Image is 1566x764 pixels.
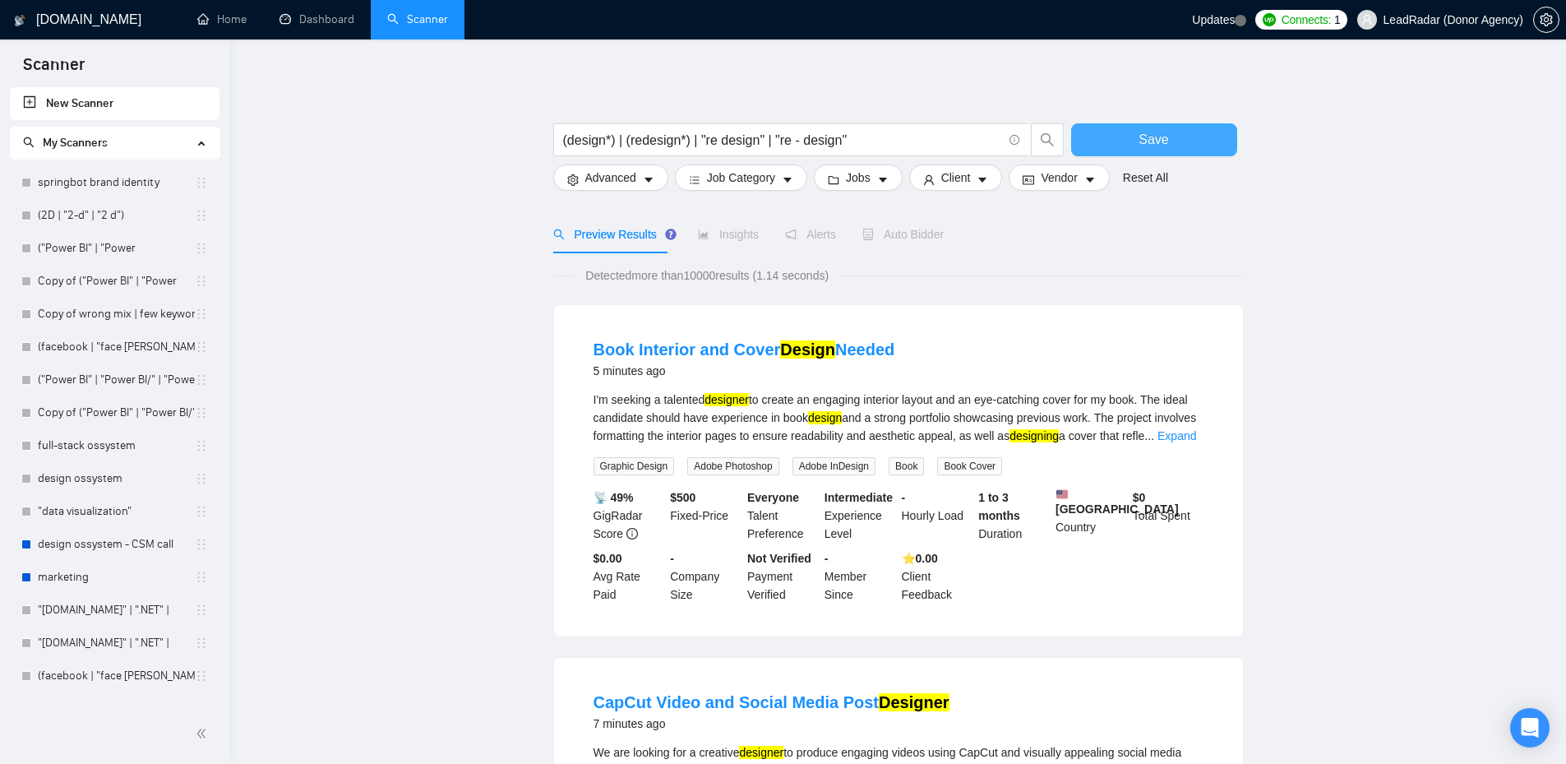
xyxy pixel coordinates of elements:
span: holder [195,571,208,584]
span: holder [195,406,208,419]
button: idcardVendorcaret-down [1009,164,1109,191]
li: "data visualization" [10,495,219,528]
span: Job Category [707,169,775,187]
a: (facebook | "face [PERSON_NAME] [38,331,195,363]
span: bars [689,174,700,186]
b: 1 to 3 months [978,491,1020,522]
li: springbot brand identity [10,166,219,199]
b: $0.00 [594,552,622,565]
span: holder [195,373,208,387]
span: holder [195,472,208,485]
mark: designing [1009,429,1059,442]
b: - [670,552,674,565]
span: Vendor [1041,169,1077,187]
span: setting [567,174,579,186]
a: Copy of ("Power BI" | "Power BI/" | "Power BI-" | "/Power BI" | "Power BI," | "Power BI." | power... [38,396,195,429]
a: setting [1533,13,1559,26]
div: GigRadar Score [590,488,668,543]
li: ("Power BI" | "Power BI/" | "Power BI-" | "/Power BI" | "Power BI," | "Power BI." | powerbi | "po... [10,363,219,396]
span: caret-down [782,174,793,186]
span: Insights [698,228,759,241]
a: ("Power BI" | "Power [38,232,195,265]
span: 1 [1334,11,1341,29]
b: $ 0 [1133,491,1146,504]
span: idcard [1023,174,1034,186]
li: ("Power BI" | "Power [10,232,219,265]
input: Search Freelance Jobs... [563,130,1002,150]
li: Copy of wrong mix | few keywords [10,298,219,331]
span: holder [195,538,208,551]
li: (facebook | "face bo [10,331,219,363]
a: design ossystem - CSM call [38,528,195,561]
a: "[DOMAIN_NAME]" | ".NET" | [38,594,195,627]
div: 5 minutes ago [594,361,895,381]
li: design ossystem [10,462,219,495]
span: Scanner [10,53,98,87]
div: Client Feedback [898,549,976,604]
span: Graphic Design [594,457,675,475]
a: "data visualization" [38,495,195,528]
div: 7 minutes ago [594,714,949,734]
span: info-circle [626,528,638,539]
button: search [1031,123,1064,156]
div: Open Intercom Messenger [1510,708,1550,748]
a: full-stack ossystem [38,429,195,462]
img: upwork-logo.png [1263,13,1276,26]
span: Save [1139,129,1168,150]
a: CapCut Video and Social Media PostDesigner [594,693,949,711]
button: folderJobscaret-down [814,164,903,191]
div: Member Since [821,549,898,604]
b: Not Verified [747,552,811,565]
span: Jobs [846,169,871,187]
button: Save [1071,123,1237,156]
b: - [902,491,906,504]
span: Auto Bidder [862,228,944,241]
li: Copy of ("Power BI" | "Power BI/" | "Power BI-" | "/Power BI" | "Power BI," | "Power BI." | power... [10,396,219,429]
span: holder [195,176,208,189]
div: I'm seeking a talented to create an engaging interior layout and an eye-catching cover for my boo... [594,391,1203,445]
mark: design [808,411,842,424]
b: Everyone [747,491,799,504]
a: Copy of wrong mix | few keywords [38,298,195,331]
a: ("Power BI" | "Power BI/" | "Power BI-" | "/Power BI" | "Power BI," | "Power BI." | powerbi | "po... [38,363,195,396]
span: My Scanners [43,136,108,150]
span: info-circle [1009,135,1020,146]
div: Total Spent [1129,488,1207,543]
span: holder [195,637,208,650]
li: My Scanner [10,692,219,725]
span: Adobe InDesign [792,457,875,475]
mark: Design [780,340,835,359]
span: holder [195,209,208,222]
button: settingAdvancedcaret-down [553,164,668,191]
li: design ossystem - CSM call [10,528,219,561]
span: user [923,174,935,186]
div: Hourly Load [898,488,976,543]
div: Experience Level [821,488,898,543]
span: folder [828,174,839,186]
div: Country [1052,488,1129,543]
mark: designer [704,393,749,406]
span: caret-down [877,174,889,186]
a: New Scanner [23,87,206,120]
li: New Scanner [10,87,219,120]
span: setting [1534,13,1559,26]
span: double-left [196,725,212,742]
span: ... [1144,429,1154,442]
a: springbot brand identity [38,166,195,199]
a: marketing [38,561,195,594]
span: Advanced [585,169,636,187]
b: - [825,552,829,565]
span: Detected more than 10000 results (1.14 seconds) [574,266,840,285]
span: area-chart [698,229,709,240]
span: user [1361,14,1373,25]
b: Intermediate [825,491,893,504]
span: holder [195,604,208,617]
b: 📡 49% [594,491,634,504]
span: holder [195,702,208,715]
span: holder [195,505,208,518]
span: Book [889,457,924,475]
span: Updates [1192,13,1235,26]
a: (2D | "2-d" | "2 d") [38,199,195,232]
a: Expand [1157,429,1196,442]
li: (facebook | "face bo [10,660,219,692]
